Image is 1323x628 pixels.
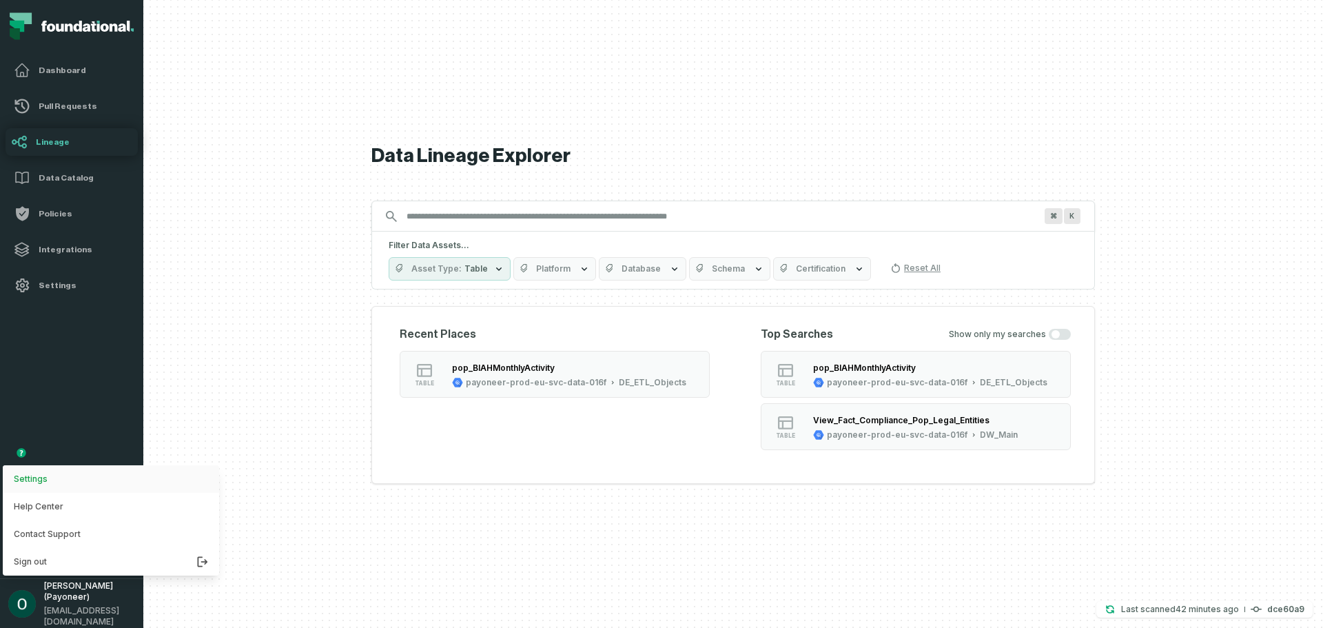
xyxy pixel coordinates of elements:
span: orenla@payoneer.com [44,605,135,627]
div: avatar of Oren Lasko[PERSON_NAME] (Payoneer)[EMAIL_ADDRESS][DOMAIN_NAME] [3,465,219,576]
a: Contact Support [3,520,219,548]
button: Settings [3,465,219,493]
h4: dce60a9 [1267,605,1304,614]
p: Last scanned [1121,602,1239,616]
a: Help Center [3,493,219,520]
relative-time: Aug 10, 2025, 3:56 PM GMT+3 [1176,604,1239,614]
span: Press ⌘ + K to focus the search bar [1064,208,1080,224]
h1: Data Lineage Explorer [371,144,1095,168]
button: Last scanned[DATE] 3:56:15 PMdce60a9 [1096,601,1313,618]
span: Press ⌘ + K to focus the search bar [1045,208,1063,224]
img: avatar of Oren Lasko [8,590,36,618]
button: Sign out [3,548,219,576]
span: Oren Lasko (Payoneer) [44,580,135,602]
